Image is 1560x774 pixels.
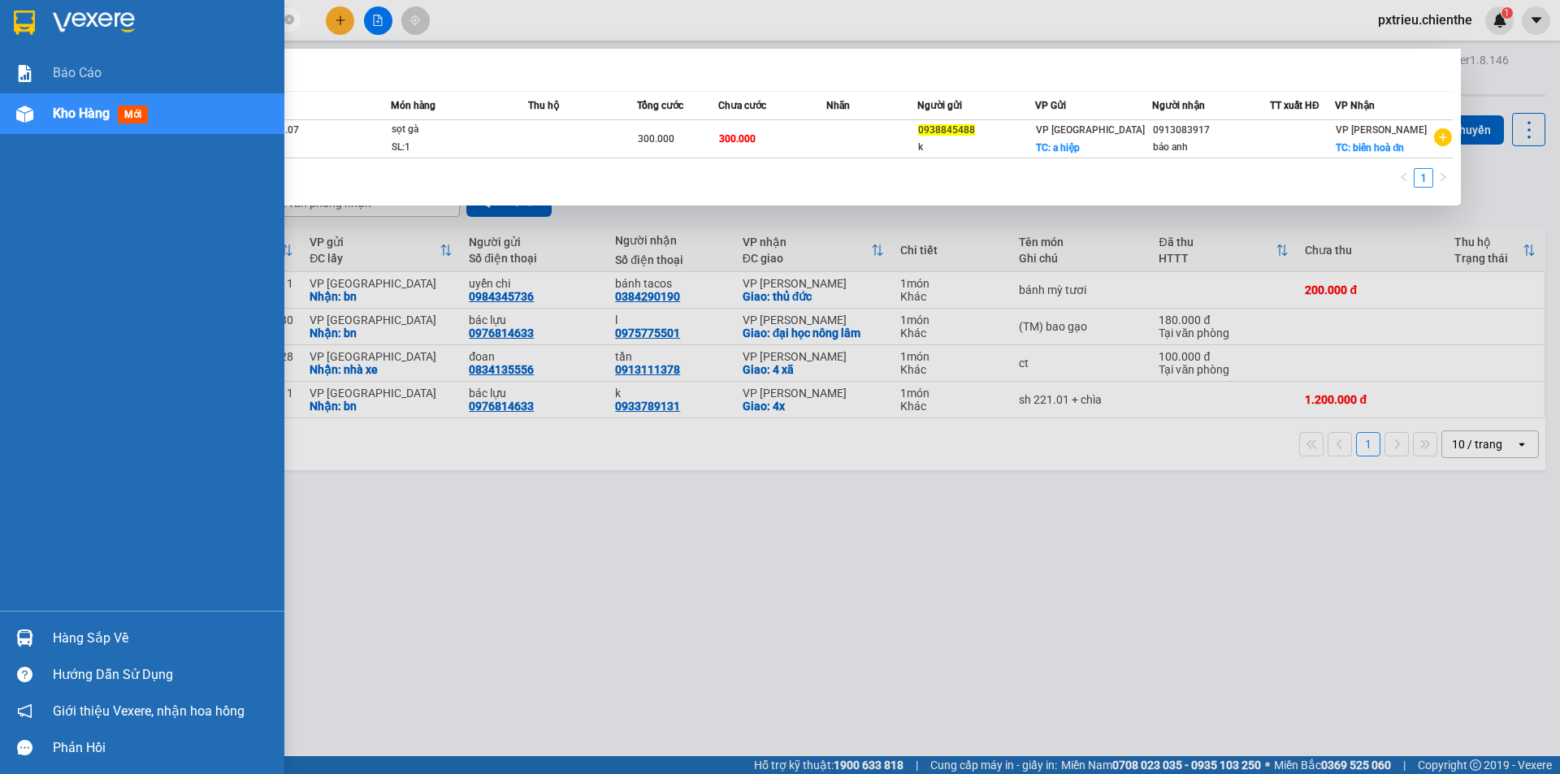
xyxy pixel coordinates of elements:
[284,13,294,28] span: close-circle
[918,139,1034,156] div: k
[1270,100,1319,111] span: TT xuất HĐ
[53,663,272,687] div: Hướng dẫn sử dụng
[1414,168,1433,188] li: 1
[392,121,513,139] div: sọt gà
[638,133,674,145] span: 300.000
[284,15,294,24] span: close-circle
[1433,168,1453,188] li: Next Page
[53,106,110,121] span: Kho hàng
[118,106,148,123] span: mới
[16,106,33,123] img: warehouse-icon
[1336,142,1404,154] span: TC: biên hoà đn
[1434,128,1452,146] span: plus-circle
[1036,142,1080,154] span: TC: a hiệp
[53,626,272,651] div: Hàng sắp về
[17,703,32,719] span: notification
[1035,100,1066,111] span: VP Gửi
[1438,172,1448,182] span: right
[391,100,435,111] span: Món hàng
[1153,122,1269,139] div: 0913083917
[1152,100,1205,111] span: Người nhận
[53,63,102,83] span: Báo cáo
[826,100,850,111] span: Nhãn
[1336,124,1427,136] span: VP [PERSON_NAME]
[392,139,513,157] div: SL: 1
[1415,169,1432,187] a: 1
[719,133,756,145] span: 300.000
[1394,168,1414,188] li: Previous Page
[917,100,962,111] span: Người gửi
[1153,139,1269,156] div: bảo anh
[1433,168,1453,188] button: right
[918,124,975,136] span: 0938845488
[17,667,32,682] span: question-circle
[1399,172,1409,182] span: left
[14,11,35,35] img: logo-vxr
[1036,124,1145,136] span: VP [GEOGRAPHIC_DATA]
[17,740,32,755] span: message
[16,65,33,82] img: solution-icon
[718,100,766,111] span: Chưa cước
[1335,100,1375,111] span: VP Nhận
[1394,168,1414,188] button: left
[528,100,559,111] span: Thu hộ
[16,629,33,646] img: warehouse-icon
[53,701,245,721] span: Giới thiệu Vexere, nhận hoa hồng
[53,736,272,760] div: Phản hồi
[637,100,683,111] span: Tổng cước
